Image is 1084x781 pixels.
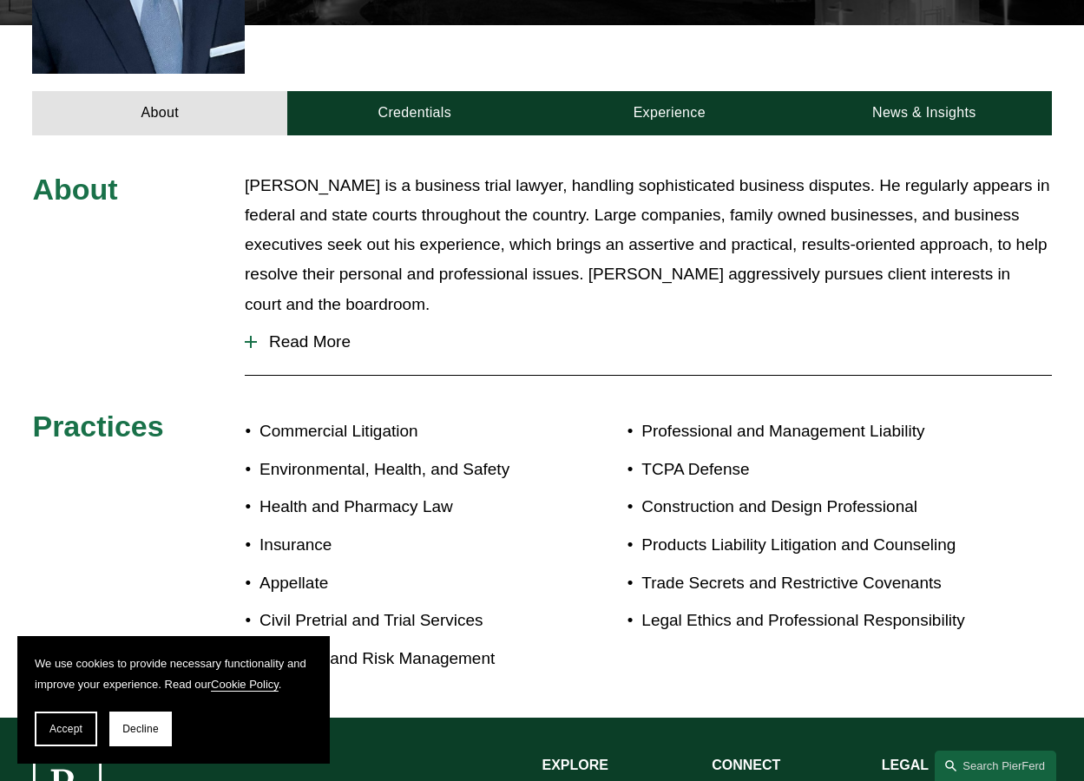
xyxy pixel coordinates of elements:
[32,91,287,135] a: About
[882,758,929,772] strong: LEGAL
[641,455,966,484] p: TCPA Defense
[641,530,966,560] p: Products Liability Litigation and Counseling
[260,455,542,484] p: Environmental, Health, and Safety
[260,644,542,673] p: Litigation and Risk Management
[245,171,1051,319] p: [PERSON_NAME] is a business trial lawyer, handling sophisticated business disputes. He regularly ...
[935,751,1056,781] a: Search this site
[49,723,82,735] span: Accept
[641,606,966,635] p: Legal Ethics and Professional Responsibility
[32,173,117,206] span: About
[542,91,798,135] a: Experience
[17,636,330,764] section: Cookie banner
[260,530,542,560] p: Insurance
[641,492,966,522] p: Construction and Design Professional
[35,712,97,746] button: Accept
[260,417,542,446] p: Commercial Litigation
[122,723,159,735] span: Decline
[797,91,1052,135] a: News & Insights
[641,568,966,598] p: Trade Secrets and Restrictive Covenants
[257,332,1051,351] span: Read More
[542,758,608,772] strong: EXPLORE
[245,319,1051,364] button: Read More
[260,492,542,522] p: Health and Pharmacy Law
[712,758,780,772] strong: CONNECT
[32,410,163,443] span: Practices
[641,417,966,446] p: Professional and Management Liability
[211,678,279,691] a: Cookie Policy
[287,91,542,135] a: Credentials
[35,653,312,694] p: We use cookies to provide necessary functionality and improve your experience. Read our .
[260,606,542,635] p: Civil Pretrial and Trial Services
[260,568,542,598] p: Appellate
[109,712,172,746] button: Decline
